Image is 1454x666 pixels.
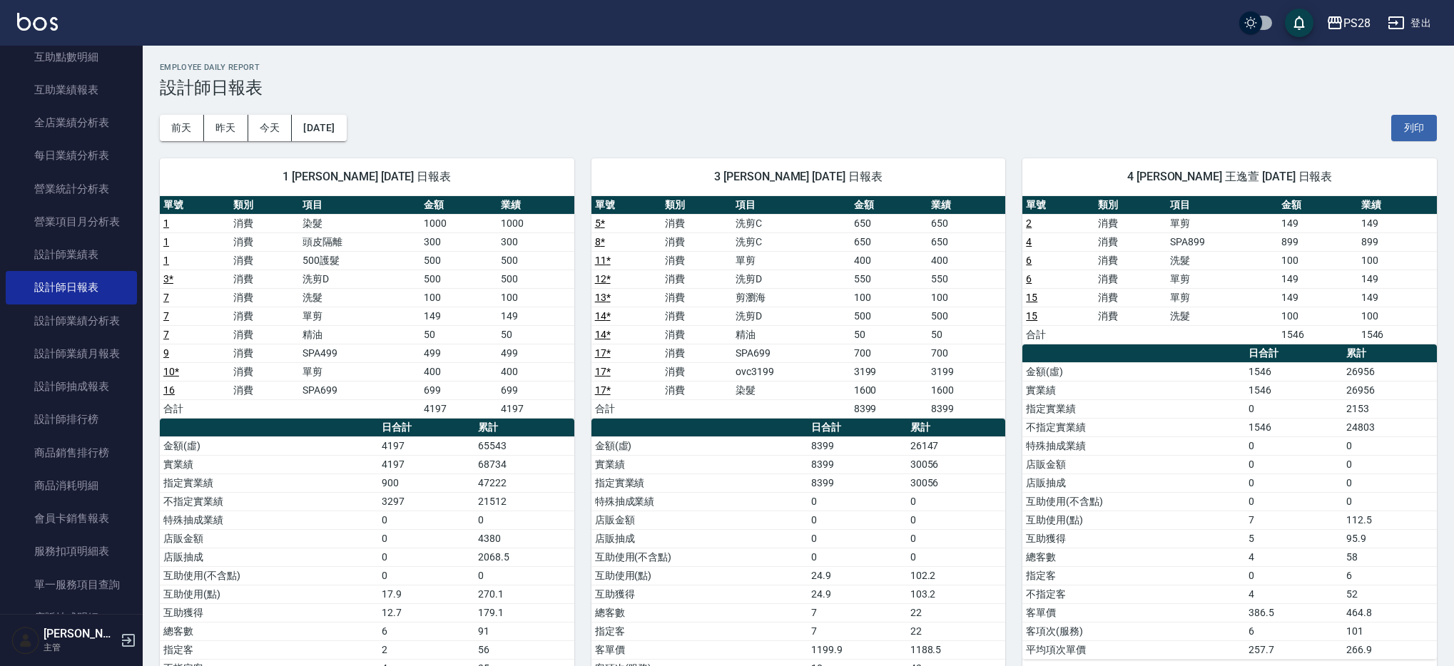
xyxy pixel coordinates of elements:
[474,548,574,566] td: 2068.5
[1094,214,1166,232] td: 消費
[6,205,137,238] a: 營業項目月分析表
[1245,548,1343,566] td: 4
[1358,232,1437,251] td: 899
[1343,381,1437,399] td: 26956
[474,529,574,548] td: 4380
[927,381,1005,399] td: 1600
[6,139,137,172] a: 每日業績分析表
[1343,418,1437,436] td: 24803
[497,344,574,362] td: 499
[1026,273,1032,285] a: 6
[661,232,732,251] td: 消費
[497,251,574,270] td: 500
[732,325,850,344] td: 精油
[420,381,497,399] td: 699
[1278,325,1357,344] td: 1546
[160,196,230,215] th: 單號
[808,548,907,566] td: 0
[1343,566,1437,585] td: 6
[927,399,1005,418] td: 8399
[299,196,420,215] th: 項目
[850,307,928,325] td: 500
[1278,214,1357,232] td: 149
[474,419,574,437] th: 累計
[1278,270,1357,288] td: 149
[850,196,928,215] th: 金額
[1343,362,1437,381] td: 26956
[163,384,175,396] a: 16
[850,270,928,288] td: 550
[1094,307,1166,325] td: 消費
[850,362,928,381] td: 3199
[732,251,850,270] td: 單剪
[163,329,169,340] a: 7
[1022,622,1244,640] td: 客項次(服務)
[378,492,474,511] td: 3297
[732,214,850,232] td: 洗剪C
[420,214,497,232] td: 1000
[497,288,574,307] td: 100
[609,170,989,184] span: 3 [PERSON_NAME] [DATE] 日報表
[591,529,808,548] td: 店販抽成
[1358,196,1437,215] th: 業績
[907,548,1006,566] td: 0
[378,566,474,585] td: 0
[1245,344,1343,363] th: 日合計
[6,271,137,304] a: 設計師日報表
[474,473,574,492] td: 47222
[1245,511,1343,529] td: 7
[6,73,137,106] a: 互助業績報表
[927,270,1005,288] td: 550
[420,288,497,307] td: 100
[808,492,907,511] td: 0
[6,403,137,436] a: 設計師排行榜
[292,115,346,141] button: [DATE]
[850,214,928,232] td: 650
[1343,603,1437,622] td: 464.8
[230,288,300,307] td: 消費
[732,288,850,307] td: 剪瀏海
[497,214,574,232] td: 1000
[1245,529,1343,548] td: 5
[474,436,574,455] td: 65543
[163,292,169,303] a: 7
[732,307,850,325] td: 洗剪D
[420,196,497,215] th: 金額
[230,307,300,325] td: 消費
[1278,288,1357,307] td: 149
[1343,344,1437,363] th: 累計
[1343,473,1437,492] td: 0
[1022,455,1244,473] td: 店販金額
[1166,270,1278,288] td: 單剪
[591,196,662,215] th: 單號
[160,63,1437,72] h2: Employee Daily Report
[1039,170,1420,184] span: 4 [PERSON_NAME] 王逸萱 [DATE] 日報表
[1245,381,1343,399] td: 1546
[1022,196,1437,344] table: a dense table
[1022,362,1244,381] td: 金額(虛)
[44,627,116,641] h5: [PERSON_NAME]
[420,399,497,418] td: 4197
[299,307,420,325] td: 單剪
[808,566,907,585] td: 24.9
[1022,529,1244,548] td: 互助獲得
[1022,418,1244,436] td: 不指定實業績
[378,511,474,529] td: 0
[420,251,497,270] td: 500
[1382,10,1437,36] button: 登出
[1022,325,1094,344] td: 合計
[497,270,574,288] td: 500
[230,232,300,251] td: 消費
[927,196,1005,215] th: 業績
[907,603,1006,622] td: 22
[732,344,850,362] td: SPA699
[160,548,378,566] td: 店販抽成
[230,251,300,270] td: 消費
[497,381,574,399] td: 699
[6,106,137,139] a: 全店業績分析表
[591,511,808,529] td: 店販金額
[1094,232,1166,251] td: 消費
[378,455,474,473] td: 4197
[160,622,378,640] td: 總客數
[1022,511,1244,529] td: 互助使用(點)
